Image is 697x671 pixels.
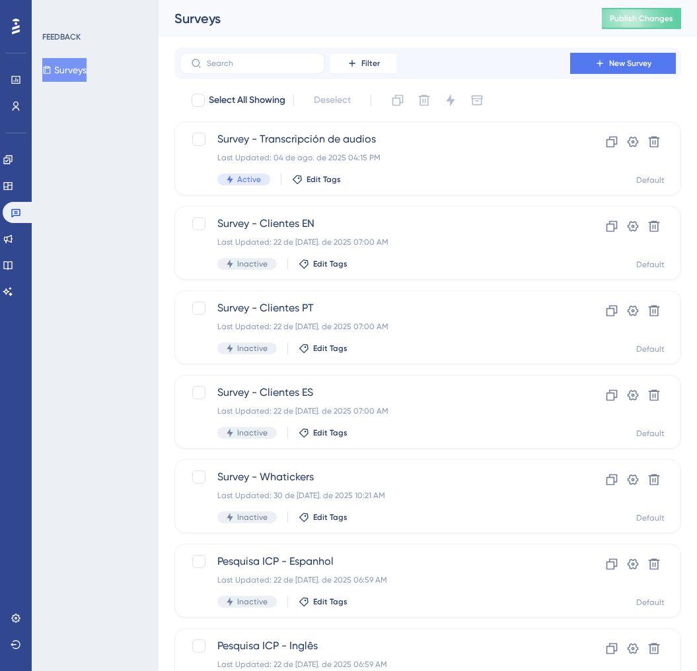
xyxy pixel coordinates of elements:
button: Publish Changes [602,8,681,29]
span: New Survey [609,58,651,69]
div: Last Updated: 22 de [DATE]. de 2025 07:00 AM [217,237,532,247]
div: FEEDBACK [42,32,81,42]
div: Default [636,513,665,523]
span: Inactive [237,596,268,607]
span: Active [237,174,261,185]
button: Edit Tags [299,596,348,607]
button: Edit Tags [299,512,348,523]
span: Edit Tags [313,596,348,607]
span: Inactive [237,512,268,523]
span: Deselect [314,92,351,108]
button: Deselect [302,88,363,112]
span: Pesquisa ICP - Inglês [217,638,532,654]
span: Select All Showing [209,92,285,108]
div: Surveys [174,9,569,28]
span: Survey - Clientes EN [217,216,532,232]
div: Last Updated: 22 de [DATE]. de 2025 07:00 AM [217,321,532,332]
span: Survey - Whatickers [217,469,532,485]
span: Edit Tags [313,343,348,354]
button: Edit Tags [292,174,341,185]
button: Edit Tags [299,343,348,354]
button: New Survey [570,53,676,74]
span: Edit Tags [313,512,348,523]
span: Publish Changes [610,13,673,24]
input: Search [207,59,314,68]
div: Last Updated: 04 de ago. de 2025 04:15 PM [217,152,532,163]
div: Default [636,344,665,354]
div: Default [636,597,665,608]
span: Survey - Clientes ES [217,385,532,400]
button: Edit Tags [299,428,348,438]
div: Default [636,428,665,439]
div: Default [636,259,665,270]
button: Surveys [42,58,87,82]
span: Filter [361,58,380,69]
div: Last Updated: 22 de [DATE]. de 2025 07:00 AM [217,406,532,416]
button: Filter [330,53,396,74]
span: Inactive [237,259,268,269]
span: Survey - Transcripción de audios [217,131,532,147]
div: Last Updated: 22 de [DATE]. de 2025 06:59 AM [217,575,532,585]
span: Inactive [237,343,268,354]
div: Last Updated: 22 de [DATE]. de 2025 06:59 AM [217,659,532,670]
button: Edit Tags [299,259,348,269]
span: Pesquisa ICP - Espanhol [217,554,532,569]
span: Edit Tags [307,174,341,185]
div: Last Updated: 30 de [DATE]. de 2025 10:21 AM [217,490,532,501]
span: Edit Tags [313,259,348,269]
span: Survey - Clientes PT [217,300,532,316]
span: Inactive [237,428,268,438]
div: Default [636,175,665,185]
span: Edit Tags [313,428,348,438]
